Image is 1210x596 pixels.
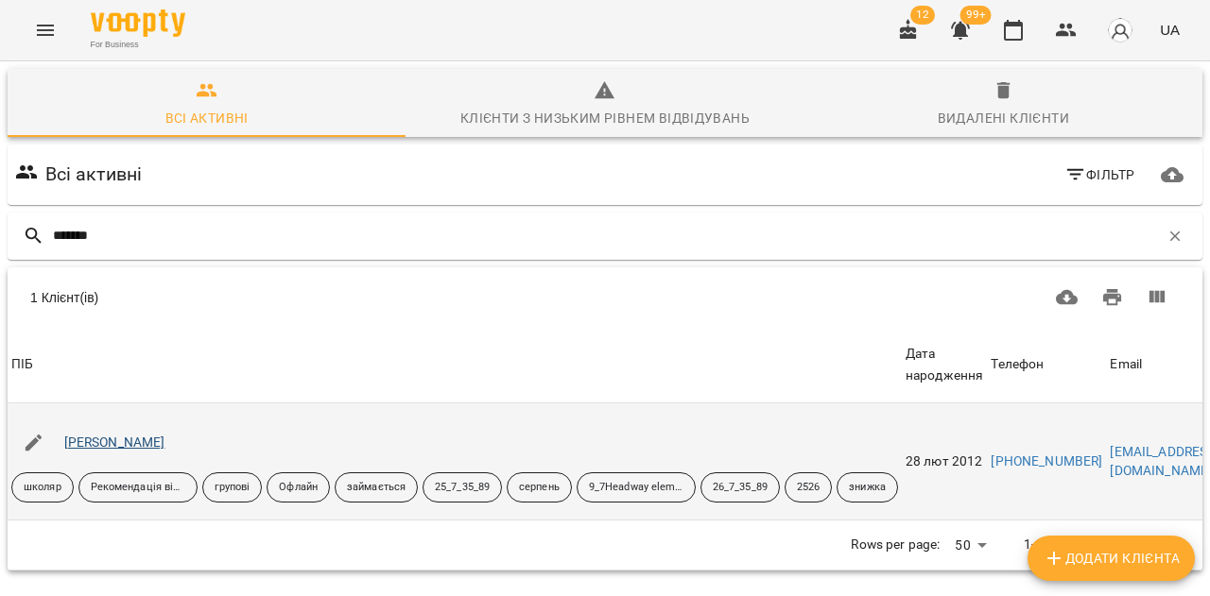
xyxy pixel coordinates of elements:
[202,472,263,502] div: групові
[1028,536,1195,581] button: Додати клієнта
[30,288,572,307] div: 1 Клієнт(ів)
[797,480,820,496] p: 2526
[1090,275,1135,320] button: Друк
[24,480,61,496] p: школяр
[960,6,992,25] span: 99+
[11,353,898,376] span: ПІБ
[11,353,33,376] div: Sort
[577,472,696,502] div: 9_7Headway elementary Past S
[1043,547,1180,570] span: Додати клієнта
[713,480,768,496] p: 26_7_35_89
[64,434,165,450] a: [PERSON_NAME]
[435,480,490,496] p: 25_7_35_89
[906,343,983,387] div: Sort
[215,480,251,496] p: групові
[1107,17,1133,43] img: avatar_s.png
[279,480,318,496] p: Офлайн
[1110,353,1142,376] div: Email
[849,480,886,496] p: знижка
[1045,275,1090,320] button: Завантажити CSV
[45,160,143,189] h6: Всі активні
[837,472,898,502] div: знижка
[700,472,780,502] div: 26_7_35_89
[423,472,502,502] div: 25_7_35_89
[938,107,1069,129] div: Видалені клієнти
[589,480,683,496] p: 9_7Headway elementary Past S
[23,8,68,53] button: Menu
[1152,12,1187,47] button: UA
[11,353,33,376] div: ПІБ
[519,480,560,496] p: серпень
[91,9,185,37] img: Voopty Logo
[902,403,987,520] td: 28 лют 2012
[78,472,198,502] div: Рекомендація від друзів знайомих тощо
[1024,536,1069,554] p: 1-1 of 1
[8,267,1202,328] div: Table Toolbar
[1110,353,1142,376] div: Sort
[991,353,1102,376] span: Телефон
[91,480,185,496] p: Рекомендація від друзів знайомих тощо
[991,353,1044,376] div: Телефон
[165,107,249,129] div: Всі активні
[1160,20,1180,40] span: UA
[11,472,74,502] div: школяр
[851,536,940,554] p: Rows per page:
[347,480,406,496] p: займається
[947,532,993,559] div: 50
[91,39,185,51] span: For Business
[906,343,983,387] div: Дата народження
[1064,163,1135,186] span: Фільтр
[507,472,572,502] div: серпень
[910,6,935,25] span: 12
[785,472,832,502] div: 2526
[1057,158,1143,192] button: Фільтр
[460,107,750,129] div: Клієнти з низьким рівнем відвідувань
[991,353,1044,376] div: Sort
[1134,275,1180,320] button: Вигляд колонок
[267,472,330,502] div: Офлайн
[991,453,1102,468] a: [PHONE_NUMBER]
[335,472,418,502] div: займається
